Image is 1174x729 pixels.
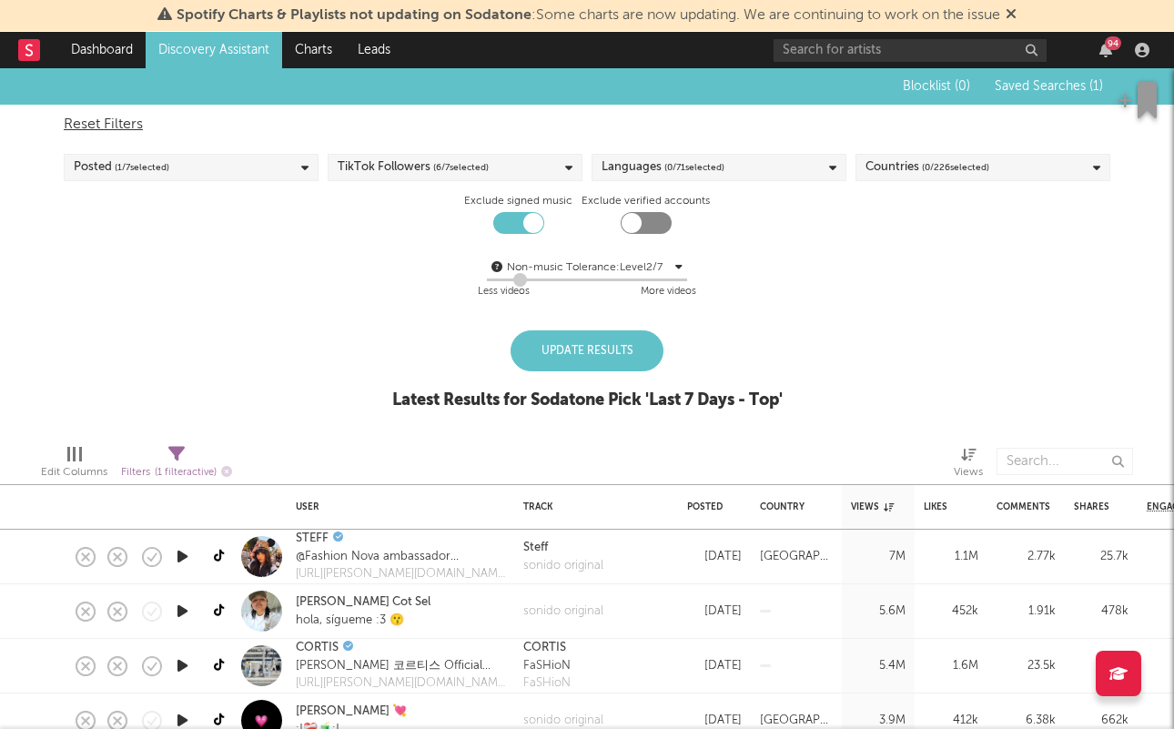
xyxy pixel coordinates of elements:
span: Blocklist [903,80,970,93]
div: [DATE] [687,546,742,568]
label: Exclude signed music [464,190,572,212]
div: Edit Columns [41,461,107,483]
div: Less videos [478,281,530,303]
div: [PERSON_NAME] 코르티스 Official TikTok 💿 'COLOR OUTSIDE THE LINES' out now! [296,657,505,675]
div: Posted [74,157,169,178]
div: 5.4M [851,655,906,677]
span: ( 0 / 226 selected) [922,157,989,178]
span: Dismiss [1006,8,1017,23]
div: 452k [924,601,978,623]
div: CORTIS [523,639,571,657]
div: Non-music Tolerance: Level 2 / 7 [507,257,671,278]
span: ( 1 ) [1089,80,1103,93]
div: Reset Filters [64,114,1110,136]
input: Search... [997,448,1133,475]
div: Views [954,461,983,483]
a: CORTISFaSHioN [523,639,571,674]
span: Saved Searches [995,80,1103,93]
div: Countries [865,157,989,178]
div: Views [954,439,983,491]
div: Languages [602,157,724,178]
a: Charts [282,32,345,68]
a: [URL][PERSON_NAME][DOMAIN_NAME] [296,565,505,583]
div: Shares [1074,501,1109,512]
div: 25.7k [1074,546,1128,568]
a: sonido original [523,557,603,575]
button: Saved Searches (1) [989,79,1103,94]
a: FaSHioN [523,674,571,693]
a: [URL][PERSON_NAME][DOMAIN_NAME] [296,674,505,693]
a: sonido original [523,602,603,621]
a: [PERSON_NAME] Cot Sel [296,593,430,612]
div: [DATE] [687,601,742,623]
div: Posted [687,501,733,512]
a: Discovery Assistant [146,32,282,68]
div: Filters(1 filter active) [121,439,232,491]
a: [PERSON_NAME] 💘 [296,703,407,721]
div: 7M [851,546,906,568]
span: ( 0 ) [955,80,970,93]
div: 112k [1074,655,1128,677]
div: 1.1M [924,546,978,568]
div: hola, sígueme :3 😗 [296,612,430,630]
a: Steff [523,539,603,557]
label: Exclude verified accounts [582,190,710,212]
div: Likes [924,501,951,512]
a: Leads [345,32,403,68]
div: Latest Results for Sodatone Pick ' Last 7 Days - Top ' [392,390,783,411]
input: Search for artists [774,39,1047,62]
div: Edit Columns [41,439,107,491]
a: STEFF [296,530,329,548]
div: Country [760,501,824,512]
div: 2.77k [997,546,1056,568]
div: 1.6M [924,655,978,677]
span: ( 1 / 7 selected) [115,157,169,178]
span: : Some charts are now updating. We are continuing to work on the issue [177,8,1000,23]
div: More videos [641,281,696,303]
div: [DATE] [687,655,742,677]
div: @Fashion Nova ambassador Contacto: [EMAIL_ADDRESS][PERSON_NAME][DOMAIN_NAME] [296,548,505,566]
div: Comments [997,501,1050,512]
span: ( 0 / 71 selected) [664,157,724,178]
div: 94 [1105,36,1121,50]
div: Filters [121,461,232,484]
div: FaSHioN [523,657,571,675]
div: 1.91k [997,601,1056,623]
a: Dashboard [58,32,146,68]
span: ( 1 filter active) [155,468,217,478]
div: Views [851,501,894,512]
div: 5.6M [851,601,906,623]
div: Update Results [511,330,663,371]
span: Spotify Charts & Playlists not updating on Sodatone [177,8,531,23]
a: CORTIS [296,639,339,657]
div: 23.5k [997,655,1056,677]
div: User [296,501,496,512]
div: [GEOGRAPHIC_DATA] [760,546,833,568]
div: 478k [1074,601,1128,623]
span: ( 6 / 7 selected) [433,157,489,178]
div: TikTok Followers [338,157,489,178]
button: 94 [1099,43,1112,57]
div: Track [523,501,660,512]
